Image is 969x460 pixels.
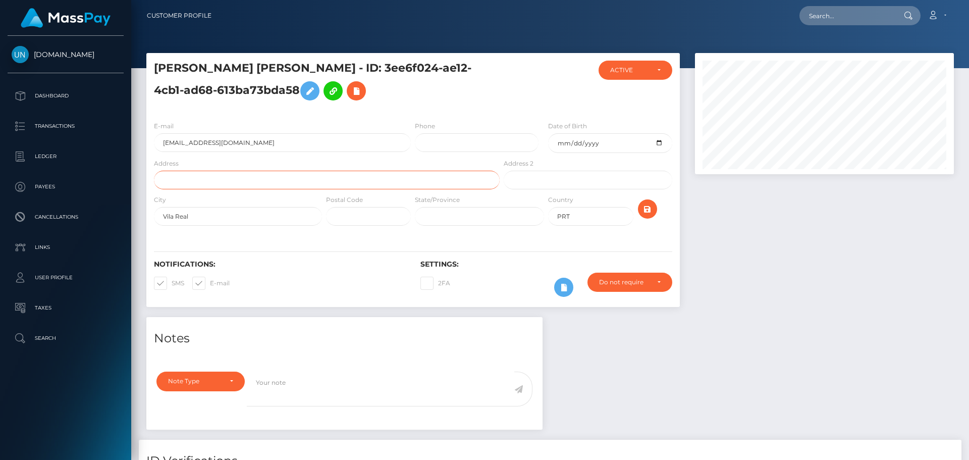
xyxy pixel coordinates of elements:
img: MassPay Logo [21,8,111,28]
p: Ledger [12,149,120,164]
div: Do not require [599,278,649,286]
label: State/Province [415,195,460,205]
button: ACTIVE [599,61,672,80]
a: Transactions [8,114,124,139]
p: Payees [12,179,120,194]
label: 2FA [420,277,450,290]
h6: Notifications: [154,260,405,269]
button: Note Type [156,372,245,391]
p: Taxes [12,300,120,316]
label: Phone [415,122,435,131]
button: Do not require [587,273,672,292]
a: Search [8,326,124,351]
label: Postal Code [326,195,363,205]
p: Cancellations [12,210,120,225]
p: User Profile [12,270,120,285]
a: Dashboard [8,83,124,109]
h6: Settings: [420,260,672,269]
p: Transactions [12,119,120,134]
a: User Profile [8,265,124,290]
a: Links [8,235,124,260]
label: Address [154,159,179,168]
img: Unlockt.me [12,46,29,63]
label: Country [548,195,573,205]
h4: Notes [154,330,535,347]
h5: [PERSON_NAME] [PERSON_NAME] - ID: 3ee6f024-ae12-4cb1-ad68-613ba73bda58 [154,61,494,106]
input: Search... [799,6,894,25]
a: Ledger [8,144,124,169]
a: Payees [8,174,124,199]
a: Taxes [8,295,124,321]
span: [DOMAIN_NAME] [8,50,124,59]
label: Date of Birth [548,122,587,131]
a: Cancellations [8,205,124,230]
label: E-mail [192,277,230,290]
p: Links [12,240,120,255]
label: Address 2 [504,159,533,168]
label: City [154,195,166,205]
label: SMS [154,277,184,290]
p: Dashboard [12,88,120,104]
div: Note Type [168,377,222,385]
div: ACTIVE [610,66,649,74]
label: E-mail [154,122,174,131]
a: Customer Profile [147,5,211,26]
p: Search [12,331,120,346]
